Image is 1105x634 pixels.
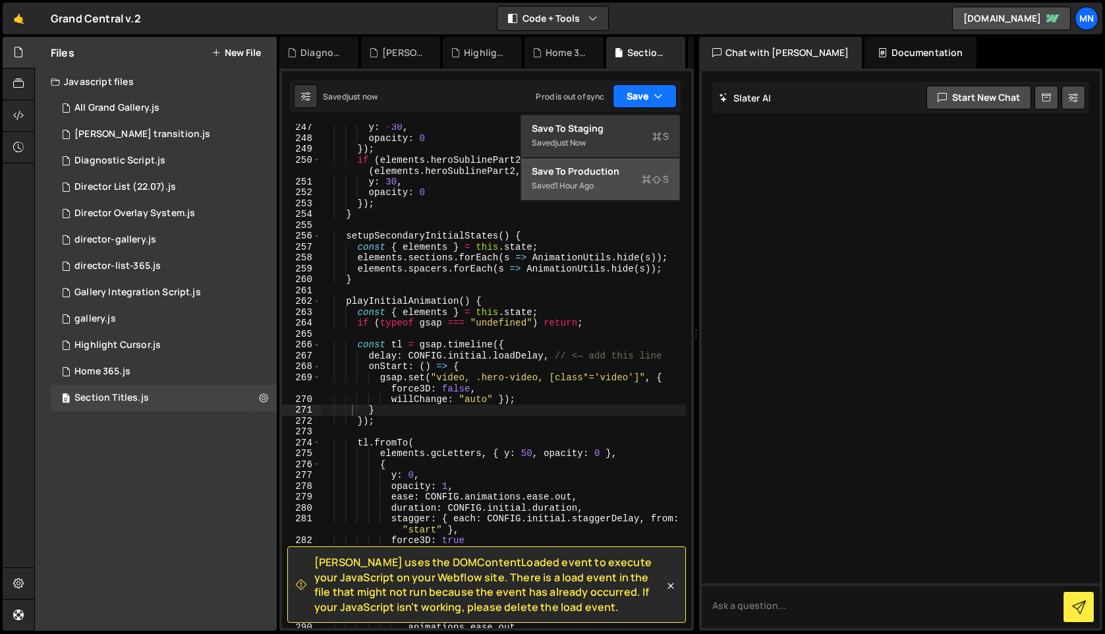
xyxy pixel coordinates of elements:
div: Save to Staging [532,122,669,135]
div: 270 [282,394,321,405]
div: 282 [282,535,321,546]
div: 15298/40373.js [51,227,277,253]
div: 259 [282,264,321,275]
span: 0 [62,394,70,405]
div: director-gallery.js [74,234,156,246]
h2: Slater AI [719,92,772,104]
div: 264 [282,318,321,329]
div: 275 [282,448,321,459]
div: Prod is out of sync [536,91,604,102]
a: 🤙 [3,3,35,34]
div: 268 [282,361,321,372]
div: Home 365.js [74,366,130,378]
div: Grand Central v.2 [51,11,141,26]
div: 263 [282,307,321,318]
div: 281 [282,513,321,535]
div: Documentation [864,37,976,69]
div: Highlight Cursor.js [74,339,161,351]
div: 267 [282,351,321,362]
div: Gallery Integration Script.js [74,287,201,299]
div: 262 [282,296,321,307]
div: 15298/43501.js [51,174,277,200]
div: 247 [282,122,321,133]
div: 288 [282,600,321,612]
div: Director Overlay System.js [74,208,195,219]
div: Diagnostic Script.js [300,46,343,59]
div: 15298/41315.js [51,121,277,148]
div: 273 [282,426,321,438]
div: 284 [282,557,321,568]
div: 286 [282,579,321,590]
div: 283 [282,546,321,558]
div: 266 [282,339,321,351]
div: 272 [282,416,321,427]
div: 271 [282,405,321,416]
div: 15298/43578.js [51,95,277,121]
div: 277 [282,470,321,481]
span: S [652,130,669,143]
div: 253 [282,198,321,210]
div: 256 [282,231,321,242]
div: Saved [532,135,669,151]
div: 258 [282,252,321,264]
button: Save to StagingS Savedjust now [521,115,679,158]
div: 265 [282,329,321,340]
div: 15298/40379.js [51,253,277,279]
div: 254 [282,209,321,220]
div: gallery.js [74,313,116,325]
div: 15298/40183.js [51,359,277,385]
div: Save to Production [532,165,669,178]
div: just now [347,91,378,102]
div: 285 [282,568,321,579]
div: 248 [282,133,321,144]
div: 15298/43118.js [51,279,277,306]
div: 290 [282,622,321,633]
div: 15298/43601.js [51,148,277,174]
button: Save [613,84,677,108]
div: Chat with [PERSON_NAME] [699,37,863,69]
div: 250 [282,155,321,177]
div: Section Titles.js [627,46,669,59]
button: Start new chat [926,86,1031,109]
div: 260 [282,274,321,285]
a: [DOMAIN_NAME] [952,7,1071,30]
div: 252 [282,187,321,198]
div: Saved [532,178,669,194]
div: Highlight Cursor.js [464,46,506,59]
div: Home 365.js [546,46,588,59]
div: Javascript files [35,69,277,95]
button: Code + Tools [497,7,608,30]
div: 15298/42891.js [51,200,277,227]
span: S [642,173,669,186]
div: 15298/40483.js [51,306,277,332]
div: 251 [282,177,321,188]
div: 269 [282,372,321,394]
span: [PERSON_NAME] uses the DOMContentLoaded event to execute your JavaScript on your Webflow site. Th... [314,555,664,614]
a: MN [1075,7,1098,30]
div: Section Titles.js [74,392,149,404]
div: just now [555,137,586,148]
div: 255 [282,220,321,231]
div: [PERSON_NAME] transition.js [382,46,424,59]
div: All Grand Gallery.js [74,102,159,114]
div: 276 [282,459,321,471]
div: 257 [282,242,321,253]
div: 280 [282,503,321,514]
div: 15298/43117.js [51,332,277,359]
button: New File [212,47,261,58]
div: director-list-365.js [74,260,161,272]
div: 1 hour ago [555,180,594,191]
div: 278 [282,481,321,492]
div: Director List (22.07).js [74,181,176,193]
div: 287 [282,590,321,601]
div: 249 [282,144,321,155]
div: 279 [282,492,321,503]
h2: Files [51,45,74,60]
div: Saved [323,91,378,102]
div: 15298/40223.js [51,385,277,411]
div: [PERSON_NAME] transition.js [74,129,210,140]
button: Save to ProductionS Saved1 hour ago [521,158,679,201]
div: 261 [282,285,321,297]
div: 289 [282,612,321,623]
